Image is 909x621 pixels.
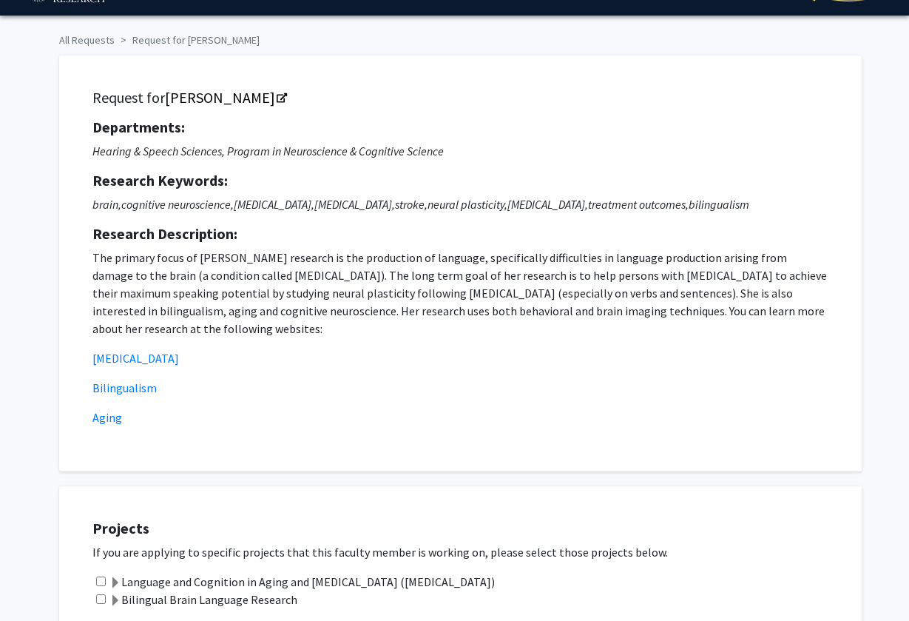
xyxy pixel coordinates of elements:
[109,591,297,608] label: Bilingual Brain Language Research
[689,197,749,212] span: bilingualism
[109,573,495,591] label: Language and Cognition in Aging and [MEDICAL_DATA] ([MEDICAL_DATA])
[11,554,63,610] iframe: Chat
[507,197,588,212] span: [MEDICAL_DATA],
[121,197,234,212] span: cognitive neuroscience,
[314,197,395,212] span: [MEDICAL_DATA],
[92,351,179,366] a: [MEDICAL_DATA]
[588,197,689,212] span: treatment outcomes,
[395,197,428,212] span: stroke,
[92,224,237,243] strong: Research Description:
[92,249,828,338] p: The primary focus of [PERSON_NAME] research is the production of language, specifically difficult...
[59,27,851,48] ol: breadcrumb
[92,543,847,561] p: If you are applying to specific projects that this faculty member is working on, please select th...
[165,88,285,107] a: Opens in a new tab
[92,118,185,136] strong: Departments:
[428,197,507,212] span: neural plasticity,
[92,410,122,425] a: Aging
[234,197,314,212] span: [MEDICAL_DATA],
[92,171,228,189] strong: Research Keywords:
[92,519,149,537] strong: Projects
[92,380,157,395] a: Bilingualism
[59,33,115,47] a: All Requests
[115,33,260,48] li: Request for [PERSON_NAME]
[92,197,121,212] span: brain,
[92,89,828,107] h5: Request for
[92,144,444,158] i: Hearing & Speech Sciences, Program in Neuroscience & Cognitive Science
